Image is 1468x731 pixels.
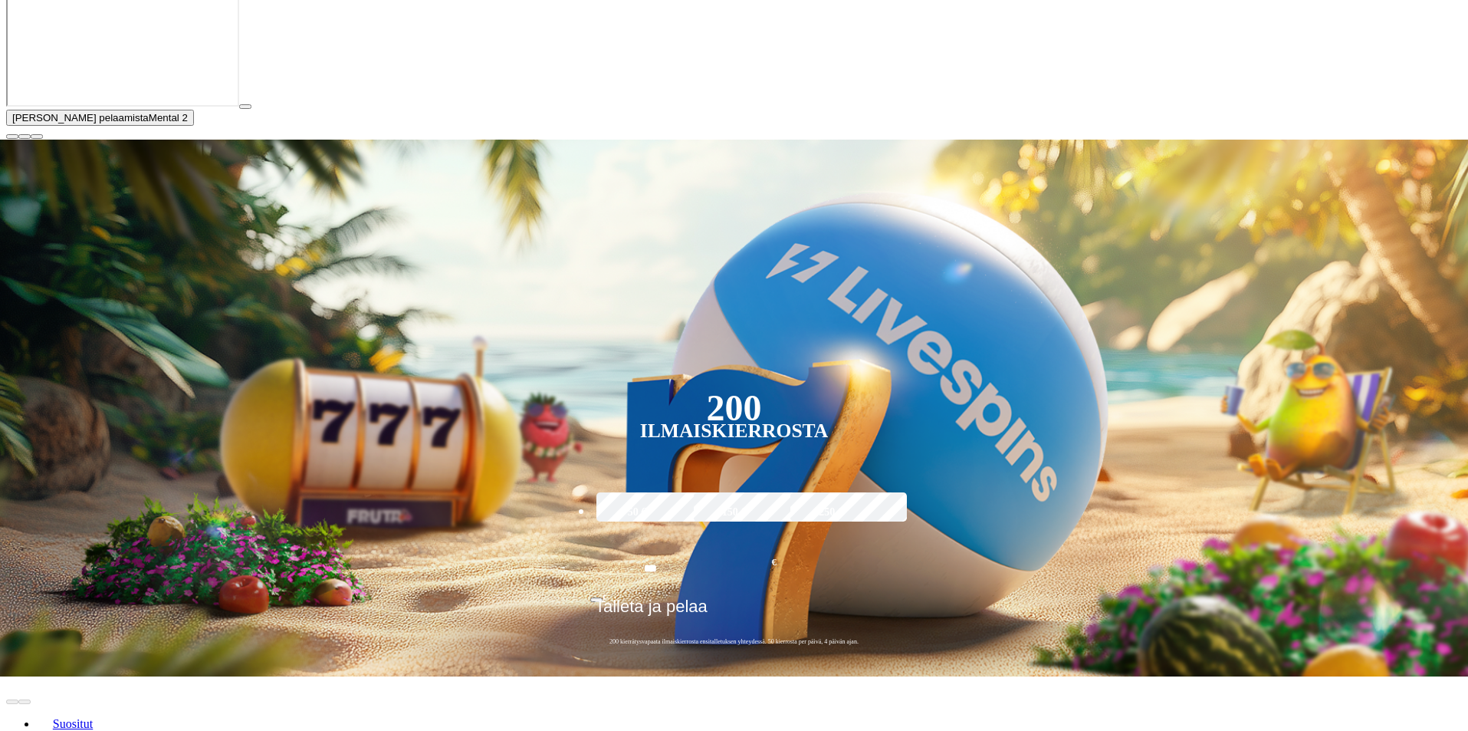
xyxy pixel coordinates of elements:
button: fullscreen icon [31,134,43,139]
button: prev slide [6,700,18,704]
span: 200 kierrätysvapaata ilmaiskierrosta ensitalletuksen yhteydessä. 50 kierrosta per päivä, 4 päivän... [590,637,878,646]
button: next slide [18,700,31,704]
div: Ilmaiskierrosta [640,422,829,440]
label: 250 € [787,490,875,535]
span: Suositut [47,717,99,730]
span: Mental 2 [149,112,188,123]
button: [PERSON_NAME] pelaamistaMental 2 [6,110,194,126]
span: Talleta ja pelaa [595,597,708,627]
label: 150 € [690,490,779,535]
button: Talleta ja pelaa [590,596,878,628]
button: close icon [6,134,18,139]
div: 200 [706,399,761,417]
span: [PERSON_NAME] pelaamista [12,112,149,123]
button: play icon [239,104,251,109]
button: chevron-down icon [18,134,31,139]
span: € [772,555,777,570]
label: 50 € [593,490,681,535]
span: € [603,592,607,601]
